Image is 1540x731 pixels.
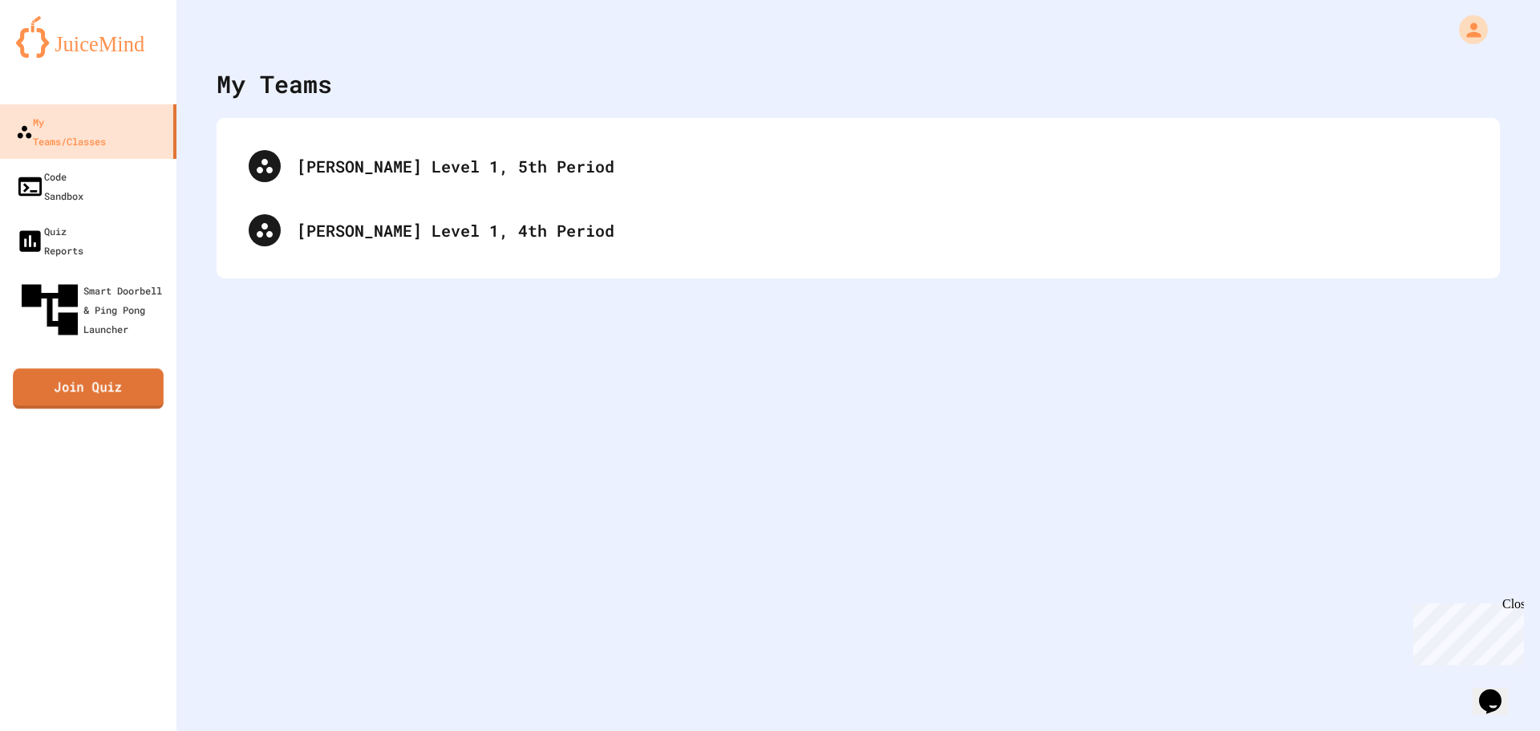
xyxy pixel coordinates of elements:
div: My Teams/Classes [16,112,106,151]
div: [PERSON_NAME] Level 1, 4th Period [233,198,1484,262]
div: Smart Doorbell & Ping Pong Launcher [16,276,170,343]
div: [PERSON_NAME] Level 1, 5th Period [233,134,1484,198]
div: My Account [1442,11,1492,48]
div: Quiz Reports [16,221,83,260]
div: Chat with us now!Close [6,6,111,102]
div: [PERSON_NAME] Level 1, 4th Period [297,218,1468,242]
a: Join Quiz [13,369,164,409]
div: [PERSON_NAME] Level 1, 5th Period [297,154,1468,178]
div: Code Sandbox [16,167,83,205]
iframe: chat widget [1407,597,1524,665]
img: logo-orange.svg [16,16,160,58]
iframe: chat widget [1473,667,1524,715]
div: My Teams [217,66,332,102]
